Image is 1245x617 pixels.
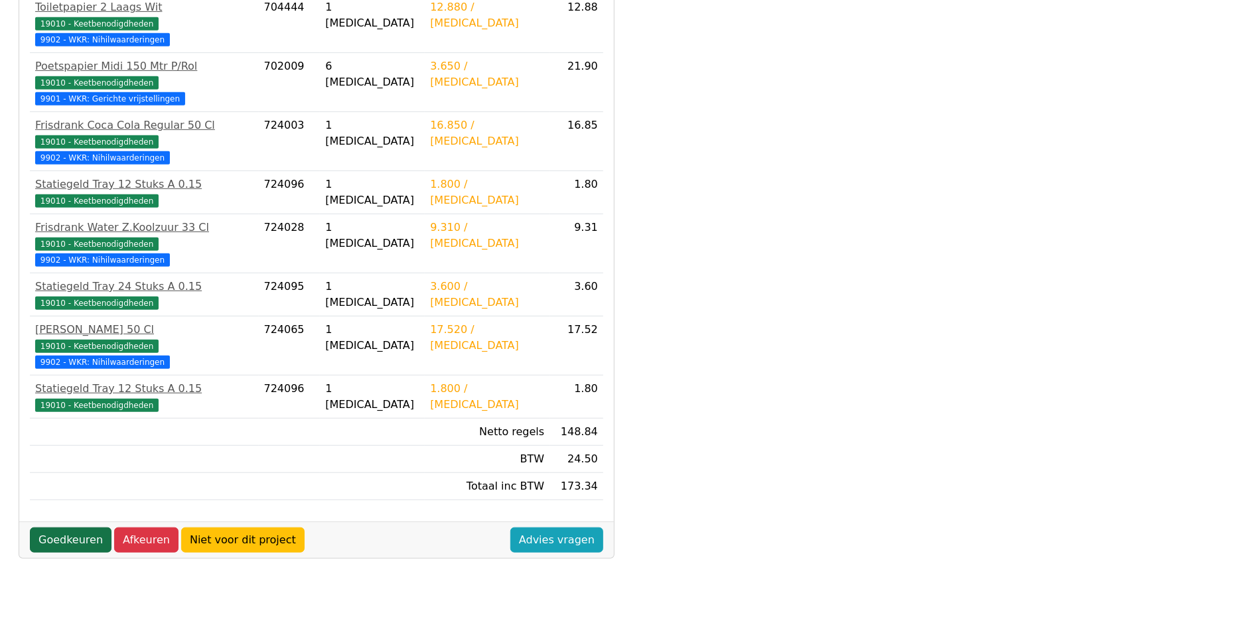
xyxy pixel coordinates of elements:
a: Advies vragen [510,527,603,553]
div: 1 [MEDICAL_DATA] [325,381,419,413]
span: 19010 - Keetbenodigdheden [35,135,159,149]
td: 3.60 [549,273,603,316]
span: 19010 - Keetbenodigdheden [35,340,159,353]
div: Frisdrank Water Z.Koolzuur 33 Cl [35,220,254,236]
div: Statiegeld Tray 12 Stuks A 0.15 [35,381,254,397]
td: 1.80 [549,171,603,214]
td: 9.31 [549,214,603,273]
div: Poetspapier Midi 150 Mtr P/Rol [35,58,254,74]
span: 19010 - Keetbenodigdheden [35,399,159,412]
span: 19010 - Keetbenodigdheden [35,238,159,251]
div: [PERSON_NAME] 50 Cl [35,322,254,338]
div: 6 [MEDICAL_DATA] [325,58,419,90]
span: 9902 - WKR: Nihilwaarderingen [35,33,170,46]
div: 3.650 / [MEDICAL_DATA] [430,58,544,90]
td: 724003 [259,112,321,171]
a: Afkeuren [114,527,179,553]
td: 148.84 [549,419,603,446]
div: Statiegeld Tray 24 Stuks A 0.15 [35,279,254,295]
div: 1 [MEDICAL_DATA] [325,220,419,251]
a: Frisdrank Water Z.Koolzuur 33 Cl19010 - Keetbenodigdheden 9902 - WKR: Nihilwaarderingen [35,220,254,267]
td: 16.85 [549,112,603,171]
td: 17.52 [549,316,603,376]
div: 1.800 / [MEDICAL_DATA] [430,381,544,413]
span: 9902 - WKR: Nihilwaarderingen [35,151,170,165]
div: 9.310 / [MEDICAL_DATA] [430,220,544,251]
td: Netto regels [425,419,549,446]
td: 173.34 [549,473,603,500]
div: 16.850 / [MEDICAL_DATA] [430,117,544,149]
a: Statiegeld Tray 12 Stuks A 0.1519010 - Keetbenodigdheden [35,381,254,413]
div: Statiegeld Tray 12 Stuks A 0.15 [35,176,254,192]
div: 17.520 / [MEDICAL_DATA] [430,322,544,354]
a: Poetspapier Midi 150 Mtr P/Rol19010 - Keetbenodigdheden 9901 - WKR: Gerichte vrijstellingen [35,58,254,106]
a: Niet voor dit project [181,527,305,553]
span: 9901 - WKR: Gerichte vrijstellingen [35,92,185,105]
td: 21.90 [549,53,603,112]
td: 702009 [259,53,321,112]
a: [PERSON_NAME] 50 Cl19010 - Keetbenodigdheden 9902 - WKR: Nihilwaarderingen [35,322,254,370]
div: 1.800 / [MEDICAL_DATA] [430,176,544,208]
span: 19010 - Keetbenodigdheden [35,297,159,310]
span: 19010 - Keetbenodigdheden [35,17,159,31]
td: 724065 [259,316,321,376]
span: 19010 - Keetbenodigdheden [35,194,159,208]
div: 1 [MEDICAL_DATA] [325,322,419,354]
td: Totaal inc BTW [425,473,549,500]
span: 9902 - WKR: Nihilwaarderingen [35,253,170,267]
span: 9902 - WKR: Nihilwaarderingen [35,356,170,369]
div: 1 [MEDICAL_DATA] [325,176,419,208]
div: 1 [MEDICAL_DATA] [325,117,419,149]
td: 724096 [259,171,321,214]
td: 24.50 [549,446,603,473]
span: 19010 - Keetbenodigdheden [35,76,159,90]
td: BTW [425,446,549,473]
div: Frisdrank Coca Cola Regular 50 Cl [35,117,254,133]
div: 1 [MEDICAL_DATA] [325,279,419,310]
div: 3.600 / [MEDICAL_DATA] [430,279,544,310]
td: 724095 [259,273,321,316]
td: 724096 [259,376,321,419]
a: Statiegeld Tray 24 Stuks A 0.1519010 - Keetbenodigdheden [35,279,254,310]
a: Statiegeld Tray 12 Stuks A 0.1519010 - Keetbenodigdheden [35,176,254,208]
td: 724028 [259,214,321,273]
td: 1.80 [549,376,603,419]
a: Frisdrank Coca Cola Regular 50 Cl19010 - Keetbenodigdheden 9902 - WKR: Nihilwaarderingen [35,117,254,165]
a: Goedkeuren [30,527,111,553]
